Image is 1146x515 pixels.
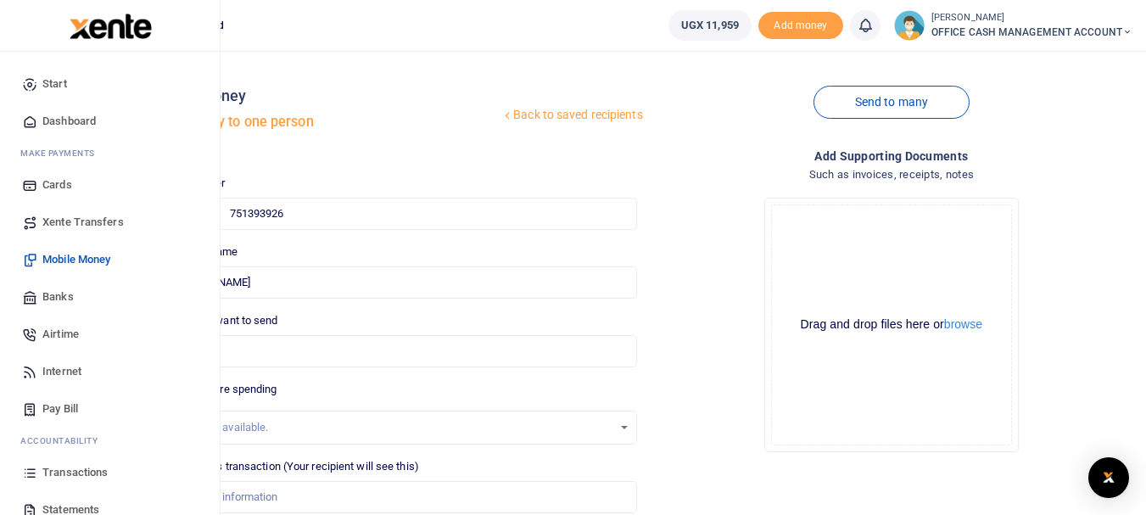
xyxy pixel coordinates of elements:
[154,335,636,367] input: UGX
[42,176,72,193] span: Cards
[651,147,1132,165] h4: Add supporting Documents
[894,10,1132,41] a: profile-user [PERSON_NAME] OFFICE CASH MANAGEMENT ACCOUNT
[764,198,1019,452] div: File Uploader
[42,251,110,268] span: Mobile Money
[29,147,95,160] span: ake Payments
[70,14,152,39] img: logo-large
[14,454,206,491] a: Transactions
[500,100,644,131] a: Back to saved recipients
[14,103,206,140] a: Dashboard
[68,19,152,31] a: logo-small logo-large logo-large
[651,165,1132,184] h4: Such as invoices, receipts, notes
[944,318,982,330] button: browse
[758,12,843,40] li: Toup your wallet
[154,481,636,513] input: Enter extra information
[167,419,612,436] div: No options available.
[14,316,206,353] a: Airtime
[33,434,98,447] span: countability
[42,363,81,380] span: Internet
[14,204,206,241] a: Xente Transfers
[42,400,78,417] span: Pay Bill
[42,76,67,92] span: Start
[154,266,636,299] input: Loading name...
[14,140,206,166] li: M
[42,113,96,130] span: Dashboard
[931,25,1132,40] span: OFFICE CASH MANAGEMENT ACCOUNT
[758,18,843,31] a: Add money
[772,316,1011,333] div: Drag and drop files here or
[42,326,79,343] span: Airtime
[1088,457,1129,498] div: Open Intercom Messenger
[42,464,108,481] span: Transactions
[14,428,206,454] li: Ac
[154,198,636,230] input: Enter phone number
[662,10,758,41] li: Wallet ballance
[14,353,206,390] a: Internet
[668,10,752,41] a: UGX 11,959
[894,10,925,41] img: profile-user
[931,11,1132,25] small: [PERSON_NAME]
[14,390,206,428] a: Pay Bill
[14,166,206,204] a: Cards
[148,87,500,105] h4: Mobile money
[14,241,206,278] a: Mobile Money
[154,458,419,475] label: Memo for this transaction (Your recipient will see this)
[813,86,970,119] a: Send to many
[14,278,206,316] a: Banks
[148,114,500,131] h5: Send money to one person
[681,17,739,34] span: UGX 11,959
[42,214,124,231] span: Xente Transfers
[758,12,843,40] span: Add money
[14,65,206,103] a: Start
[42,288,74,305] span: Banks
